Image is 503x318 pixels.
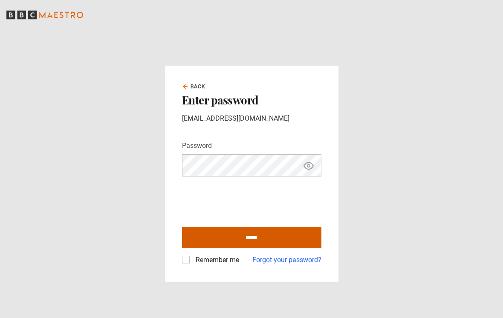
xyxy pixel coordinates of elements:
[182,141,212,151] label: Password
[182,83,206,90] a: Back
[182,94,321,107] h2: Enter password
[192,255,239,265] label: Remember me
[182,113,321,124] p: [EMAIL_ADDRESS][DOMAIN_NAME]
[191,83,206,90] span: Back
[301,158,316,173] button: Show password
[182,183,312,217] iframe: reCAPTCHA
[6,9,83,21] svg: BBC Maestro
[252,255,321,265] a: Forgot your password?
